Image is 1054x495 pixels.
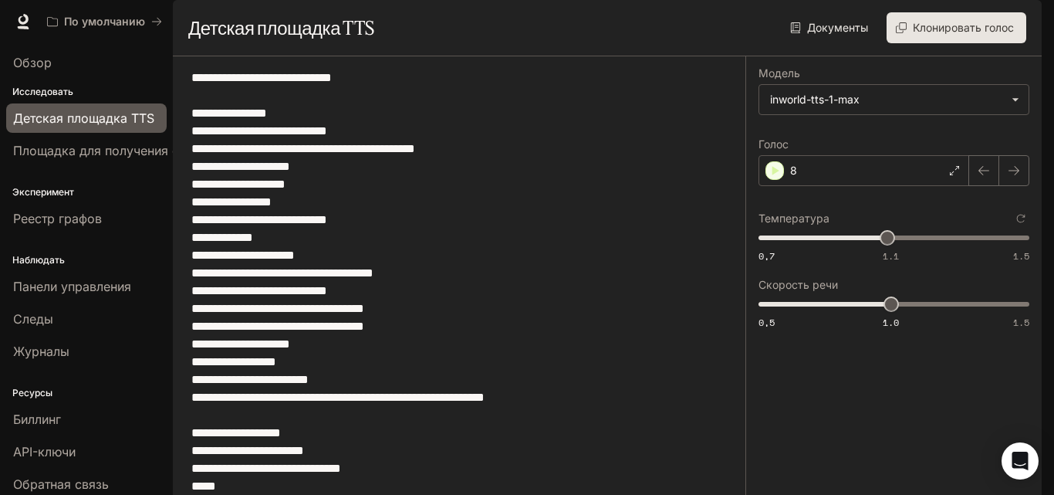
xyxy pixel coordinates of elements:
[759,85,1029,114] div: inworld-tts-1-max
[1013,316,1029,329] font: 1.5
[758,316,775,329] font: 0,5
[1002,442,1039,480] div: Открытый Интерком Мессенджер
[758,278,838,291] font: Скорость речи
[758,137,789,151] font: Голос
[913,21,1014,34] font: Клонировать голос
[758,249,775,263] font: 0,7
[790,164,797,177] font: 8
[887,12,1026,43] button: Клонировать голос
[883,249,899,263] font: 1.1
[1012,210,1029,227] button: Сбросить к настройкам по умолчанию
[883,316,899,329] font: 1.0
[188,16,374,39] font: Детская площадка TTS
[64,15,145,28] font: По умолчанию
[758,66,800,80] font: Модель
[787,12,874,43] a: Документы
[770,93,860,106] font: inworld-tts-1-max
[807,21,868,34] font: Документы
[1013,249,1029,263] font: 1.5
[758,212,829,225] font: Температура
[40,6,169,37] button: Все рабочие пространства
